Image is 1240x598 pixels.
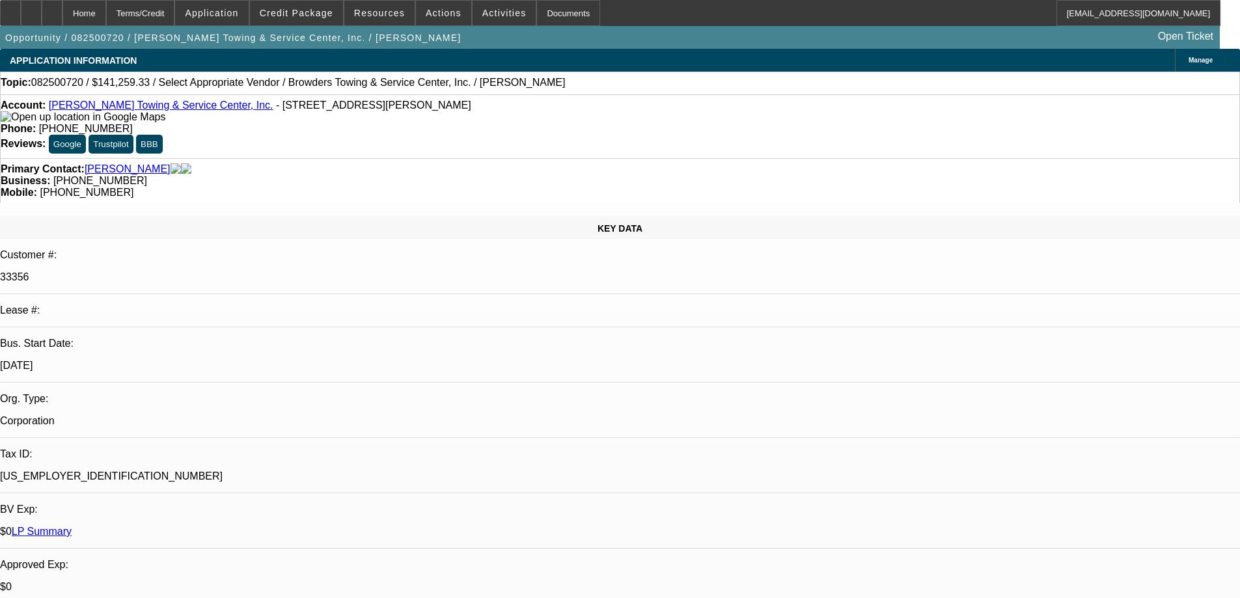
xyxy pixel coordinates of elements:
[49,100,273,111] a: [PERSON_NAME] Towing & Service Center, Inc.
[473,1,536,25] button: Activities
[1,111,165,122] a: View Google Maps
[5,33,461,43] span: Opportunity / 082500720 / [PERSON_NAME] Towing & Service Center, Inc. / [PERSON_NAME]
[1189,57,1213,64] span: Manage
[1,175,50,186] strong: Business:
[185,8,238,18] span: Application
[416,1,471,25] button: Actions
[1,187,37,198] strong: Mobile:
[39,123,133,134] span: [PHONE_NUMBER]
[250,1,343,25] button: Credit Package
[12,526,72,537] a: LP Summary
[1,123,36,134] strong: Phone:
[31,77,566,88] span: 082500720 / $141,259.33 / Select Appropriate Vendor / Browders Towing & Service Center, Inc. / [P...
[181,163,191,175] img: linkedin-icon.png
[1153,25,1219,48] a: Open Ticket
[260,8,333,18] span: Credit Package
[171,163,181,175] img: facebook-icon.png
[175,1,248,25] button: Application
[426,8,462,18] span: Actions
[136,135,163,154] button: BBB
[53,175,147,186] span: [PHONE_NUMBER]
[598,223,642,234] span: KEY DATA
[89,135,133,154] button: Trustpilot
[40,187,133,198] span: [PHONE_NUMBER]
[1,163,85,175] strong: Primary Contact:
[482,8,527,18] span: Activities
[344,1,415,25] button: Resources
[1,77,31,88] strong: Topic:
[354,8,405,18] span: Resources
[10,55,137,66] span: APPLICATION INFORMATION
[49,135,86,154] button: Google
[1,138,46,149] strong: Reviews:
[1,100,46,111] strong: Account:
[1,111,165,123] img: Open up location in Google Maps
[276,100,471,111] span: - [STREET_ADDRESS][PERSON_NAME]
[85,163,171,175] a: [PERSON_NAME]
